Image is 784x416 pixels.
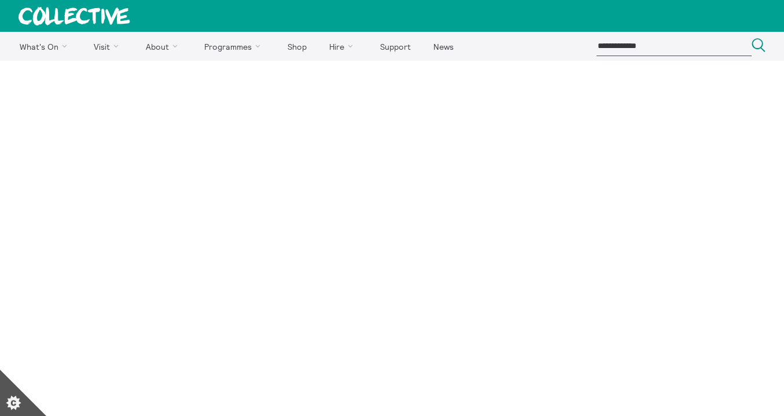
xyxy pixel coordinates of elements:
[194,32,275,61] a: Programmes
[277,32,316,61] a: Shop
[84,32,134,61] a: Visit
[319,32,368,61] a: Hire
[423,32,463,61] a: News
[9,32,82,61] a: What's On
[135,32,192,61] a: About
[370,32,421,61] a: Support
